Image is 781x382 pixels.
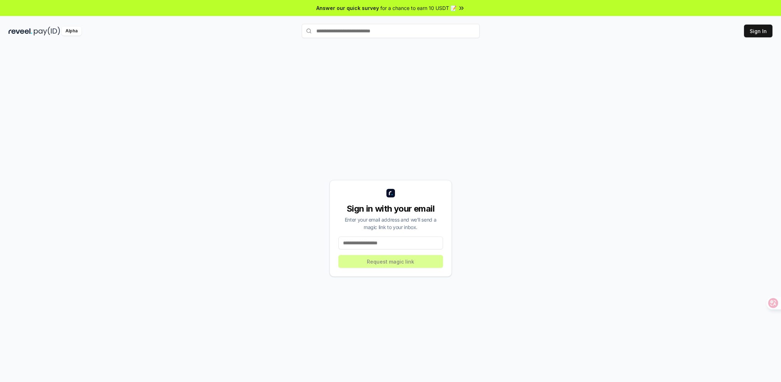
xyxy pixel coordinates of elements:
[62,27,81,36] div: Alpha
[9,27,32,36] img: reveel_dark
[338,216,443,231] div: Enter your email address and we’ll send a magic link to your inbox.
[744,25,772,37] button: Sign In
[380,4,457,12] span: for a chance to earn 10 USDT 📝
[34,27,60,36] img: pay_id
[316,4,379,12] span: Answer our quick survey
[386,189,395,197] img: logo_small
[338,203,443,214] div: Sign in with your email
